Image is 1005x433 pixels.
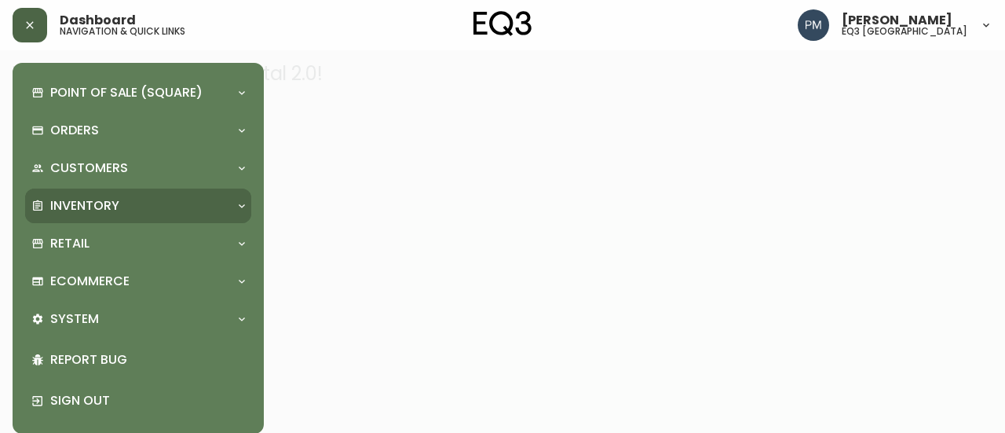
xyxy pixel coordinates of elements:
p: System [50,310,99,328]
span: Dashboard [60,14,136,27]
div: Customers [25,151,251,185]
div: Retail [25,226,251,261]
p: Ecommerce [50,273,130,290]
div: Report Bug [25,339,251,380]
h5: eq3 [GEOGRAPHIC_DATA] [842,27,967,36]
div: Inventory [25,189,251,223]
img: 0a7c5790205149dfd4c0ba0a3a48f705 [798,9,829,41]
p: Report Bug [50,351,245,369]
div: Ecommerce [25,264,251,299]
p: Customers [50,160,128,177]
span: [PERSON_NAME] [842,14,952,27]
p: Sign Out [50,392,245,409]
div: System [25,302,251,336]
img: logo [473,11,532,36]
div: Sign Out [25,380,251,421]
p: Orders [50,122,99,139]
div: Point of Sale (Square) [25,75,251,110]
p: Point of Sale (Square) [50,84,203,101]
div: Orders [25,113,251,148]
p: Inventory [50,197,119,215]
p: Retail [50,235,90,252]
h5: navigation & quick links [60,27,185,36]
